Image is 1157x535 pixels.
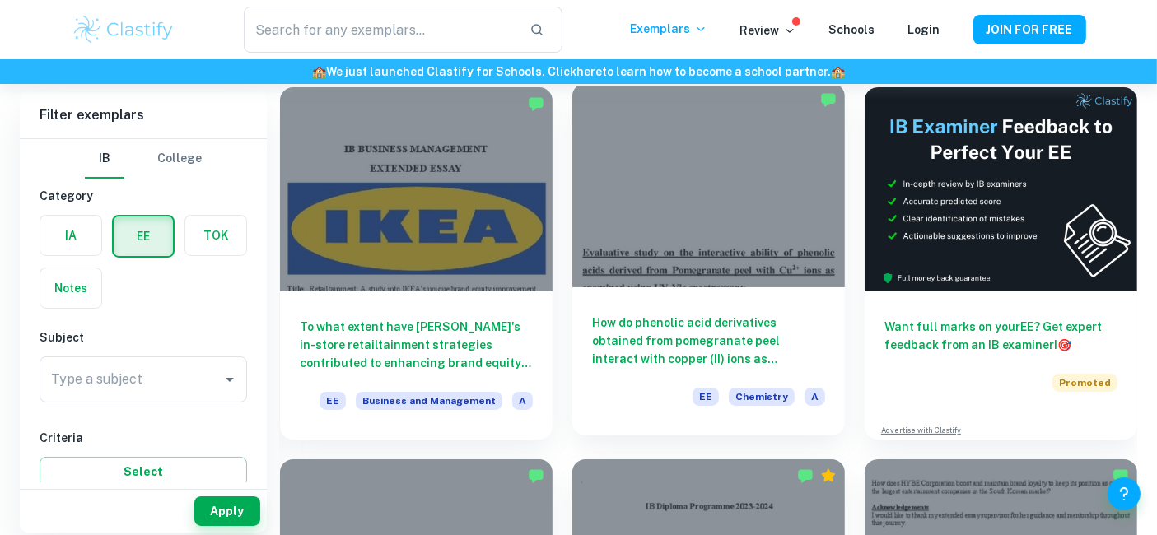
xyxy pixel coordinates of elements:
[908,23,940,36] a: Login
[1052,374,1117,392] span: Promoted
[528,95,544,112] img: Marked
[729,388,795,406] span: Chemistry
[829,23,875,36] a: Schools
[820,91,837,108] img: Marked
[244,7,516,53] input: Search for any exemplars...
[40,187,247,205] h6: Category
[40,268,101,308] button: Notes
[820,468,837,484] div: Premium
[865,87,1137,440] a: Want full marks on yourEE? Get expert feedback from an IB examiner!PromotedAdvertise with Clastify
[973,15,1086,44] button: JOIN FOR FREE
[356,392,502,410] span: Business and Management
[300,318,533,372] h6: To what extent have [PERSON_NAME]'s in-store retailtainment strategies contributed to enhancing b...
[592,314,825,368] h6: How do phenolic acid derivatives obtained from pomegranate peel interact with copper (II) ions as...
[40,429,247,447] h6: Criteria
[797,468,814,484] img: Marked
[280,87,553,440] a: To what extent have [PERSON_NAME]'s in-store retailtainment strategies contributed to enhancing b...
[114,216,173,256] button: EE
[884,318,1117,354] h6: Want full marks on your EE ? Get expert feedback from an IB examiner!
[740,21,796,40] p: Review
[72,13,176,46] img: Clastify logo
[194,496,260,526] button: Apply
[312,65,326,78] span: 🏫
[865,87,1137,291] img: Thumbnail
[320,392,346,410] span: EE
[20,92,267,138] h6: Filter exemplars
[218,368,241,391] button: Open
[831,65,845,78] span: 🏫
[185,216,246,255] button: TOK
[3,63,1154,81] h6: We just launched Clastify for Schools. Click to learn how to become a school partner.
[528,468,544,484] img: Marked
[693,388,719,406] span: EE
[631,20,707,38] p: Exemplars
[881,425,961,436] a: Advertise with Clastify
[40,328,247,347] h6: Subject
[40,457,247,486] button: Select
[576,65,602,78] a: here
[512,392,533,410] span: A
[85,139,202,179] div: Filter type choice
[1113,468,1129,484] img: Marked
[157,139,202,179] button: College
[805,388,825,406] span: A
[85,139,124,179] button: IB
[40,216,101,255] button: IA
[572,87,845,440] a: How do phenolic acid derivatives obtained from pomegranate peel interact with copper (II) ions as...
[1108,477,1141,510] button: Help and Feedback
[1057,338,1071,351] span: 🎯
